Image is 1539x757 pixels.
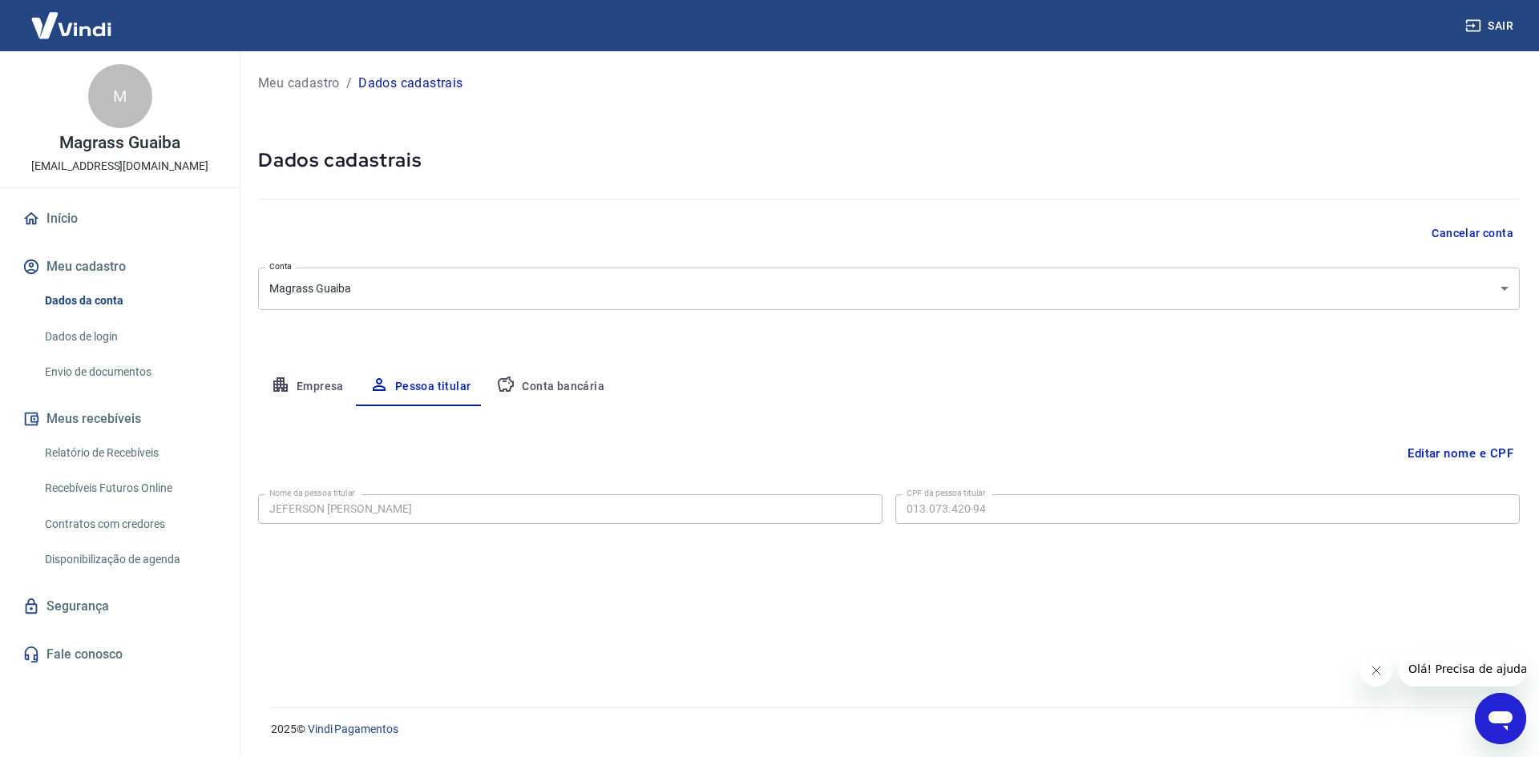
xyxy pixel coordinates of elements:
a: Início [19,201,220,236]
a: Envio de documentos [38,356,220,389]
div: Magrass Guaiba [258,268,1520,310]
span: Olá! Precisa de ajuda? [10,11,135,24]
button: Empresa [258,368,357,406]
button: Conta bancária [483,368,617,406]
iframe: Botão para abrir a janela de mensagens [1475,693,1526,744]
label: Conta [269,260,292,272]
button: Pessoa titular [357,368,484,406]
a: Disponibilização de agenda [38,543,220,576]
button: Sair [1462,11,1520,41]
div: M [88,64,152,128]
img: Vindi [19,1,123,50]
button: Meus recebíveis [19,401,220,437]
label: Nome da pessoa titular [269,487,355,499]
a: Vindi Pagamentos [308,723,398,735]
h5: Dados cadastrais [258,147,1520,173]
iframe: Mensagem da empresa [1399,651,1526,687]
p: / [346,74,352,93]
a: Segurança [19,589,220,624]
button: Cancelar conta [1425,219,1520,248]
a: Dados de login [38,320,220,353]
p: Magrass Guaiba [59,135,180,151]
a: Relatório de Recebíveis [38,437,220,469]
a: Fale conosco [19,637,220,672]
a: Meu cadastro [258,74,340,93]
p: [EMAIL_ADDRESS][DOMAIN_NAME] [31,158,208,175]
a: Contratos com credores [38,508,220,541]
button: Meu cadastro [19,249,220,284]
button: Editar nome e CPF [1401,438,1520,469]
p: 2025 © [271,721,1501,738]
a: Dados da conta [38,284,220,317]
a: Recebíveis Futuros Online [38,472,220,505]
label: CPF da pessoa titular [907,487,986,499]
iframe: Fechar mensagem [1360,654,1392,687]
p: Dados cadastrais [358,74,463,93]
